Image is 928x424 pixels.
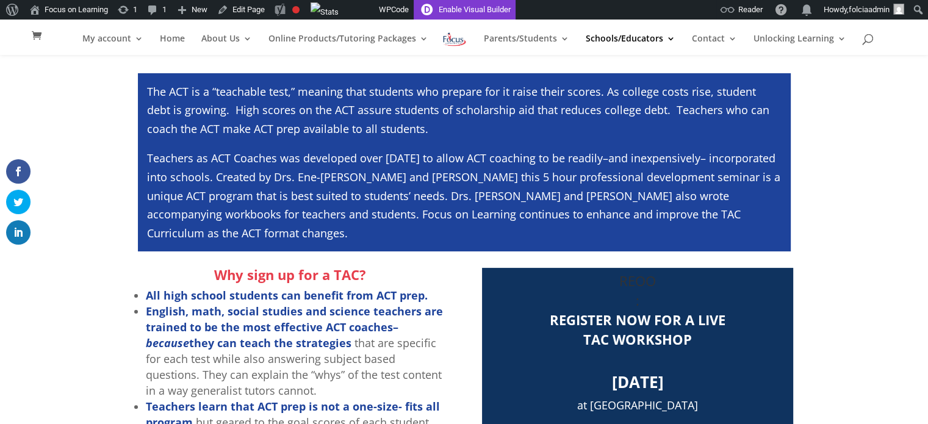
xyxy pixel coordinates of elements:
p: The ACT is a “teachable test,” meaning that students who prepare for it raise their scores. As co... [147,82,782,149]
em: because [146,336,189,350]
span: folciaadmin [849,5,890,14]
p: Teachers as ACT Coaches was developed over [DATE] to allow ACT coaching to be readily–and inexpen... [147,149,782,242]
a: About Us [201,34,252,55]
span: at [GEOGRAPHIC_DATA] [577,398,698,412]
a: Parents/Students [484,34,569,55]
strong: All high school students can benefit from ACT prep. [146,288,428,303]
strong: English, math, social studies and science teachers are trained to be the most effective ACT coach... [146,304,443,350]
a: Schools/Educators [586,34,675,55]
b: [DATE] [612,371,664,393]
img: Focus on Learning [442,31,467,48]
a: Unlocking Learning [754,34,846,55]
img: Views over 48 hours. Click for more Jetpack Stats. [311,2,339,22]
li: that are specific for each test while also answering subject based questions. They can explain th... [146,303,446,398]
strong: TAC WORKSHOP [583,330,692,348]
h3: REOO [488,274,787,293]
a: Home [160,34,185,55]
a: My account [82,34,143,55]
h3: : [488,293,787,313]
div: Focus keyphrase not set [292,6,300,13]
strong: REGISTER NOW FOR A LIVE [550,311,725,329]
strong: Why sign up for a TAC? [214,265,366,284]
a: Online Products/Tutoring Packages [268,34,428,55]
a: Contact [692,34,737,55]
